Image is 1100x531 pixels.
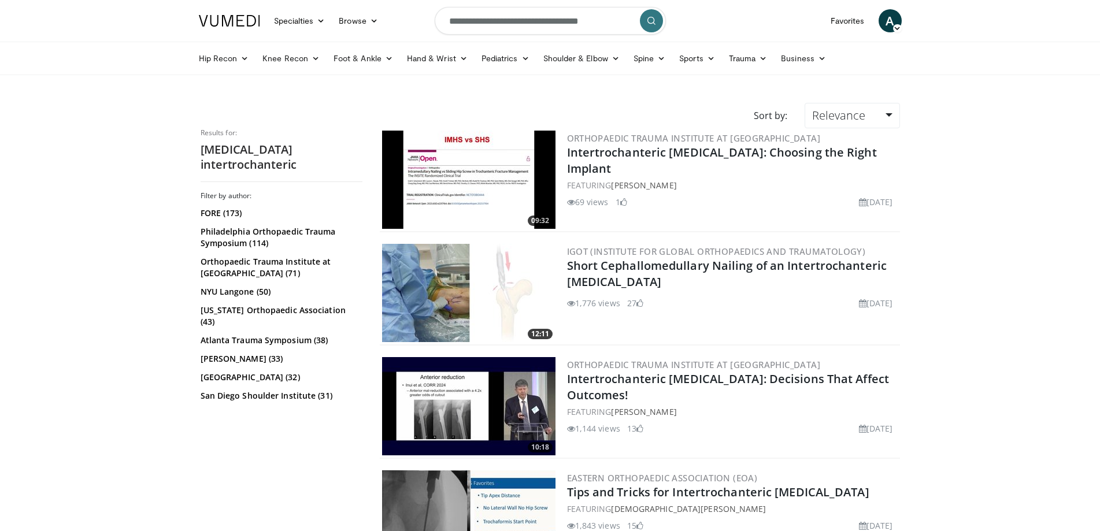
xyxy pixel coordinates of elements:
a: 12:11 [382,244,555,342]
span: 12:11 [528,329,553,339]
li: 1,144 views [567,422,620,435]
h3: Filter by author: [201,191,362,200]
li: 27 [627,297,643,309]
a: Hand & Wrist [400,47,475,70]
a: FORE (173) [201,207,360,219]
a: Shoulder & Elbow [536,47,627,70]
a: Relevance [805,103,899,128]
a: NYU Langone (50) [201,286,360,298]
a: IGOT (Institute for Global Orthopaedics and Traumatology) [567,246,866,257]
li: 1,776 views [567,297,620,309]
img: 5f3217d9-68d7-439b-ac53-9b3db67143c2.300x170_q85_crop-smart_upscale.jpg [382,131,555,229]
span: 09:32 [528,216,553,226]
a: Pediatrics [475,47,536,70]
h2: [MEDICAL_DATA] intertrochanteric [201,142,362,172]
a: Hip Recon [192,47,256,70]
a: Foot & Ankle [327,47,400,70]
img: VuMedi Logo [199,15,260,27]
a: [DEMOGRAPHIC_DATA][PERSON_NAME] [611,503,766,514]
div: Sort by: [745,103,796,128]
a: [PERSON_NAME] [611,406,676,417]
li: [DATE] [859,422,893,435]
a: Tips and Tricks for Intertrochanteric [MEDICAL_DATA] [567,484,869,500]
li: [DATE] [859,297,893,309]
a: Favorites [824,9,872,32]
input: Search topics, interventions [435,7,666,35]
a: Knee Recon [255,47,327,70]
a: Intertrochanteric [MEDICAL_DATA]: Choosing the Right Implant [567,144,877,176]
a: Orthopaedic Trauma Institute at [GEOGRAPHIC_DATA] [567,132,821,144]
a: A [879,9,902,32]
span: Relevance [812,107,865,123]
a: 10:18 [382,357,555,455]
a: Orthopaedic Trauma Institute at [GEOGRAPHIC_DATA] [567,359,821,370]
div: FEATURING [567,503,898,515]
div: FEATURING [567,406,898,418]
a: Trauma [722,47,775,70]
a: [PERSON_NAME] [611,180,676,191]
span: 10:18 [528,442,553,452]
a: [PERSON_NAME] (33) [201,353,360,365]
a: Intertrochanteric [MEDICAL_DATA]: Decisions That Affect Outcomes! [567,371,890,403]
a: San Diego Shoulder Institute (31) [201,390,360,402]
a: Sports [672,47,722,70]
div: FEATURING [567,179,898,191]
a: Orthopaedic Trauma Institute at [GEOGRAPHIC_DATA] (71) [201,256,360,279]
li: 13 [627,422,643,435]
a: [US_STATE] Orthopaedic Association (43) [201,305,360,328]
li: 1 [616,196,627,208]
img: c12028c4-f75e-45be-a225-2f7743863b29.300x170_q85_crop-smart_upscale.jpg [382,244,555,342]
a: Atlanta Trauma Symposium (38) [201,335,360,346]
a: Philadelphia Orthopaedic Trauma Symposium (114) [201,226,360,249]
p: Results for: [201,128,362,138]
a: Eastern Orthopaedic Association (EOA) [567,472,758,484]
a: Short Cephallomedullary Nailing of an Intertrochanteric [MEDICAL_DATA] [567,258,887,289]
li: 69 views [567,196,609,208]
a: Browse [332,9,385,32]
a: Spine [627,47,672,70]
a: Business [774,47,833,70]
li: [DATE] [859,196,893,208]
a: [GEOGRAPHIC_DATA] (32) [201,372,360,383]
img: e22429ad-43c1-4137-ae50-d330d6512de9.300x170_q85_crop-smart_upscale.jpg [382,357,555,455]
a: Specialties [267,9,332,32]
a: 09:32 [382,131,555,229]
